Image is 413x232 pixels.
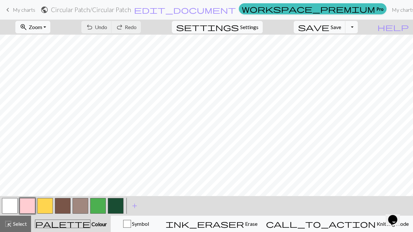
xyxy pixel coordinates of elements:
[51,6,131,13] h2: Circular Patch / Circular Patch
[131,201,139,210] span: add
[20,23,27,32] span: zoom_in
[15,21,50,33] button: Zoom
[41,5,48,14] span: public
[176,23,239,31] i: Settings
[331,24,341,30] span: Save
[13,7,35,13] span: My charts
[166,219,244,228] span: ink_eraser
[131,221,149,227] span: Symbol
[35,219,90,228] span: palette
[4,5,12,14] span: keyboard_arrow_left
[242,4,375,13] span: workspace_premium
[134,5,236,14] span: edit_document
[91,221,107,227] span: Colour
[239,3,387,14] a: Pro
[176,23,239,32] span: settings
[240,23,258,31] span: Settings
[376,221,409,227] span: Knitting mode
[172,21,263,33] button: SettingsSettings
[4,219,12,228] span: highlight_alt
[377,23,409,32] span: help
[298,23,329,32] span: save
[12,221,27,227] span: Select
[4,4,35,15] a: My charts
[262,216,413,232] button: Knitting mode
[161,216,262,232] button: Erase
[244,221,257,227] span: Erase
[31,216,111,232] button: Colour
[266,219,376,228] span: call_to_action
[29,24,42,30] span: Zoom
[386,206,406,225] iframe: chat widget
[111,216,161,232] button: Symbol
[294,21,346,33] button: Save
